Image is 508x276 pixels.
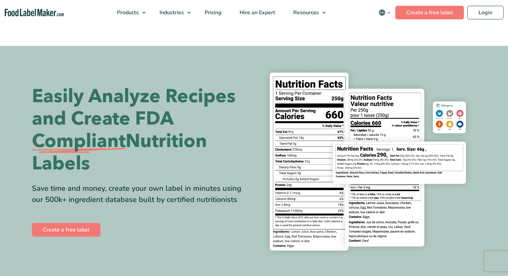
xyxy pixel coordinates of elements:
[395,6,464,19] a: Create a free label
[203,9,222,16] span: Pricing
[32,130,126,152] span: Compliant
[291,9,320,16] span: Resources
[115,9,139,16] span: Products
[32,223,100,237] a: Create a free label
[157,9,185,16] span: Industries
[467,6,504,19] a: Login
[32,183,249,205] div: Save time and money, create your own label in minutes using our 500k+ ingredient database built b...
[238,9,276,16] span: Hire an Expert
[32,85,249,175] h1: Easily Analyze Recipes and Create FDA Nutrition Labels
